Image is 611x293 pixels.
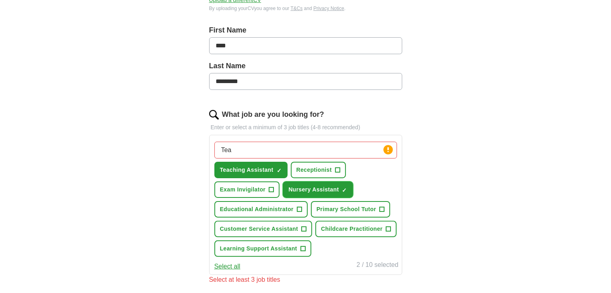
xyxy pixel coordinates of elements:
[342,187,347,193] span: ✓
[209,123,402,132] p: Enter or select a minimum of 3 job titles (4-8 recommended)
[209,110,219,120] img: search.png
[220,185,266,194] span: Exam Invigilator
[222,109,324,120] label: What job are you looking for?
[317,205,376,214] span: Primary School Tutor
[220,166,274,174] span: Teaching Assistant
[288,185,339,194] span: Nursery Assistant
[311,201,390,218] button: Primary School Tutor
[214,181,280,198] button: Exam Invigilator
[315,221,397,237] button: Childcare Practitioner
[209,61,402,71] label: Last Name
[214,162,288,178] button: Teaching Assistant✓
[283,181,353,198] button: Nursery Assistant✓
[220,205,294,214] span: Educational Administrator
[356,260,398,271] div: 2 / 10 selected
[291,162,346,178] button: Receptionist
[321,225,383,233] span: Childcare Practitioner
[313,6,344,11] a: Privacy Notice
[214,201,308,218] button: Educational Administrator
[209,275,402,285] div: Select at least 3 job titles
[214,221,313,237] button: Customer Service Assistant
[214,142,397,159] input: Type a job title and press enter
[214,240,311,257] button: Learning Support Assistant
[209,25,402,36] label: First Name
[214,262,241,271] button: Select all
[220,244,297,253] span: Learning Support Assistant
[209,5,402,12] div: By uploading your CV you agree to our and .
[290,6,302,11] a: T&Cs
[220,225,298,233] span: Customer Service Assistant
[296,166,332,174] span: Receptionist
[277,167,282,174] span: ✓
